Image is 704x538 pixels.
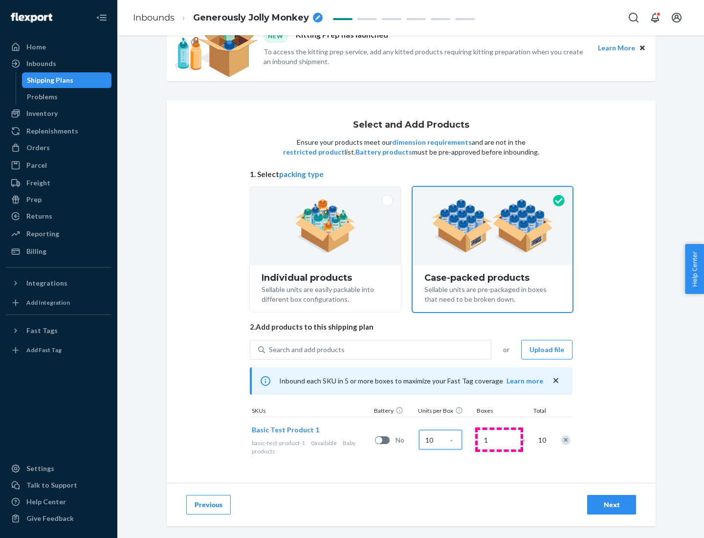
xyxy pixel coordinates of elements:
span: or [503,345,509,355]
div: Boxes [475,406,524,417]
a: Settings [6,461,111,476]
a: Replenishments [6,123,111,139]
a: Add Fast Tag [6,342,111,358]
p: To access the kitting prep service, add any kitted products requiring kitting preparation when yo... [264,47,589,67]
p: Ensure your products meet our and are not in the list. must be pre-approved before inbounding. [282,137,540,157]
button: Basic Test Product 1 [252,425,319,435]
input: Case Quantity [419,430,462,449]
a: Parcel [6,157,111,173]
a: Billing [6,244,111,259]
div: NEW [264,29,288,43]
span: = [522,435,531,445]
div: Baby products [252,439,371,455]
div: Add Fast Tag [26,346,62,354]
div: Remove Item [561,435,571,445]
button: restricted product [283,147,345,157]
a: Help Center [6,494,111,510]
span: Generously Jolly Monkey [193,12,309,24]
button: Close [637,43,648,53]
div: Next [595,500,628,510]
div: Returns [26,211,52,221]
div: Search and add products [269,345,345,355]
span: No [396,435,415,445]
input: Number of boxes [478,430,521,449]
div: Fast Tags [26,326,58,336]
a: Reporting [6,226,111,242]
div: Prep [26,195,42,204]
div: Individual products [262,273,389,283]
h1: Select and Add Products [353,120,469,130]
a: Add Integration [6,295,111,311]
a: Inventory [6,106,111,121]
div: Talk to Support [26,480,77,490]
button: dimension requirements [392,137,472,147]
span: 2. Add products to this shipping plan [250,322,572,332]
button: Upload file [521,340,572,359]
button: packing type [279,169,324,179]
p: Kitting Prep has launched [296,29,388,43]
button: Open notifications [645,8,665,27]
div: Parcel [26,160,47,170]
button: Battery products [355,147,412,157]
button: Give Feedback [6,511,111,526]
button: Learn more [506,376,543,386]
button: close [551,376,561,386]
div: Inbounds [26,59,56,68]
button: Next [587,495,636,515]
div: Home [26,42,46,52]
div: Freight [26,178,50,188]
div: Units per Box [416,406,475,417]
a: Shipping Plans [22,72,112,88]
a: Inbounds [133,12,175,23]
div: Billing [26,247,46,256]
a: Prep [6,192,111,207]
button: Learn More [598,43,635,53]
button: Integrations [6,275,111,291]
button: Previous [186,495,231,515]
a: Home [6,39,111,55]
span: 0 available [311,439,337,447]
div: Sellable units are pre-packaged in boxes that need to be broken down. [424,283,561,304]
span: 1. Select [250,169,572,179]
img: case-pack.59cecea509d18c883b923b81aeac6d0b.png [432,199,553,253]
div: Shipping Plans [27,75,73,85]
span: Basic Test Product 1 [252,426,319,434]
span: basic-test-product-1 [252,439,305,447]
div: Settings [26,464,54,473]
span: 10 [536,435,546,445]
a: Inbounds [6,56,111,71]
div: Total [524,406,548,417]
a: Problems [22,89,112,105]
a: Talk to Support [6,477,111,493]
a: Freight [6,175,111,191]
div: Case-packed products [424,273,561,283]
a: Returns [6,208,111,224]
div: Help Center [26,497,66,507]
button: Fast Tags [6,323,111,338]
div: Reporting [26,229,59,239]
div: Inventory [26,109,58,118]
button: Open account menu [667,8,686,27]
div: SKUs [250,406,372,417]
ol: breadcrumbs [125,3,330,32]
button: Close Navigation [92,8,111,27]
a: Orders [6,140,111,156]
div: Integrations [26,278,67,288]
div: Problems [27,92,58,102]
div: Replenishments [26,126,78,136]
div: Sellable units are easily packable into different box configurations. [262,283,389,304]
img: Flexport logo [11,13,52,22]
div: Orders [26,143,50,153]
div: Add Integration [26,298,70,307]
button: Help Center [685,244,704,294]
div: Give Feedback [26,514,74,523]
button: Open Search Box [624,8,643,27]
div: Inbound each SKU in 5 or more boxes to maximize your Fast Tag coverage [250,367,572,395]
img: individual-pack.facf35554cb0f1810c75b2bd6df2d64e.png [295,199,356,253]
div: Battery [372,406,416,417]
